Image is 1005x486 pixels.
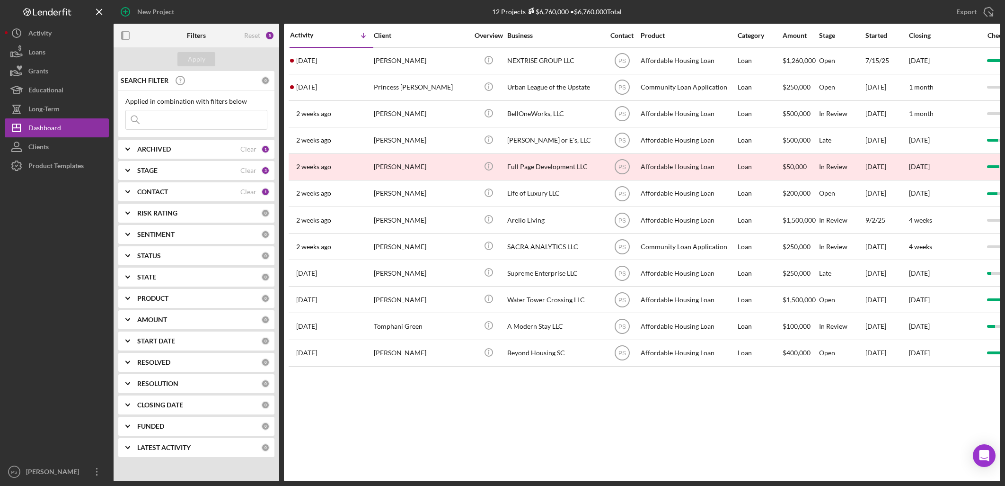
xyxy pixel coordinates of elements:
[909,56,930,64] time: [DATE]
[296,296,317,304] time: 2025-08-26 15:37
[137,316,167,324] b: AMOUNT
[738,181,782,206] div: Loan
[137,252,161,260] b: STATUS
[507,48,602,73] div: NEXTRISE GROUP LLC
[374,32,468,39] div: Client
[261,315,270,324] div: 0
[5,62,109,81] button: Grants
[819,75,864,100] div: Open
[374,101,468,126] div: [PERSON_NAME]
[240,145,256,153] div: Clear
[641,128,735,153] div: Affordable Housing Loan
[296,136,331,144] time: 2025-09-05 10:02
[909,189,930,197] time: [DATE]
[819,48,864,73] div: Open
[738,48,782,73] div: Loan
[296,57,317,64] time: 2025-09-15 20:09
[492,8,622,16] div: 12 Projects • $6,760,000 Total
[783,243,811,251] span: $250,000
[5,99,109,118] a: Long-Term
[783,269,811,277] span: $250,000
[125,98,267,105] div: Applied in combination with filters below
[973,444,996,467] div: Open Intercom Messenger
[137,401,183,409] b: CLOSING DATE
[819,101,864,126] div: In Review
[374,128,468,153] div: [PERSON_NAME]
[290,31,332,39] div: Activity
[5,137,109,156] a: Clients
[819,32,864,39] div: Stage
[261,443,270,452] div: 0
[819,154,864,180] div: In Review
[265,31,274,40] div: 5
[28,62,48,83] div: Grants
[137,167,158,174] b: STAGE
[507,154,602,180] div: Full Page Development LLC
[261,358,270,367] div: 0
[738,314,782,339] div: Loan
[261,166,270,175] div: 3
[783,56,816,64] span: $1,260,000
[261,273,270,281] div: 0
[865,207,908,233] div: 9/2/25
[507,261,602,286] div: Supreme Enterprise LLC
[909,216,932,224] time: 4 weeks
[296,243,331,251] time: 2025-09-01 03:03
[618,297,626,303] text: PS
[738,287,782,312] div: Loan
[507,32,602,39] div: Business
[738,128,782,153] div: Loan
[909,269,930,277] time: [DATE]
[618,137,626,144] text: PS
[819,287,864,312] div: Open
[137,145,171,153] b: ARCHIVED
[865,128,908,153] div: [DATE]
[24,462,85,484] div: [PERSON_NAME]
[641,75,735,100] div: Community Loan Application
[261,379,270,388] div: 0
[137,188,168,196] b: CONTACT
[137,423,164,430] b: FUNDED
[471,32,506,39] div: Overview
[865,32,908,39] div: Started
[5,156,109,175] button: Product Templates
[783,154,818,180] div: $50,000
[641,287,735,312] div: Affordable Housing Loan
[819,234,864,259] div: In Review
[374,207,468,233] div: [PERSON_NAME]
[137,444,191,451] b: LATEST ACTIVITY
[188,52,205,66] div: Apply
[865,341,908,366] div: [DATE]
[865,261,908,286] div: [DATE]
[137,2,174,21] div: New Project
[137,231,175,238] b: SENTIMENT
[783,216,816,224] span: $1,500,000
[261,230,270,239] div: 0
[783,109,811,117] span: $500,000
[261,188,270,196] div: 1
[783,349,811,357] span: $400,000
[137,295,168,302] b: PRODUCT
[28,118,61,140] div: Dashboard
[865,101,908,126] div: [DATE]
[296,323,317,330] time: 2025-07-31 12:08
[909,109,934,117] time: 1 month
[137,380,178,387] b: RESOLUTION
[618,190,626,197] text: PS
[507,287,602,312] div: Water Tower Crossing LLC
[909,243,932,251] time: 4 weeks
[137,359,170,366] b: RESOLVED
[374,261,468,286] div: [PERSON_NAME]
[865,75,908,100] div: [DATE]
[5,24,109,43] a: Activity
[641,32,735,39] div: Product
[618,111,626,117] text: PS
[641,207,735,233] div: Affordable Housing Loan
[296,189,331,197] time: 2025-09-04 01:39
[738,101,782,126] div: Loan
[618,58,626,64] text: PS
[28,81,63,102] div: Educational
[909,136,930,144] time: [DATE]
[618,324,626,330] text: PS
[618,164,626,171] text: PS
